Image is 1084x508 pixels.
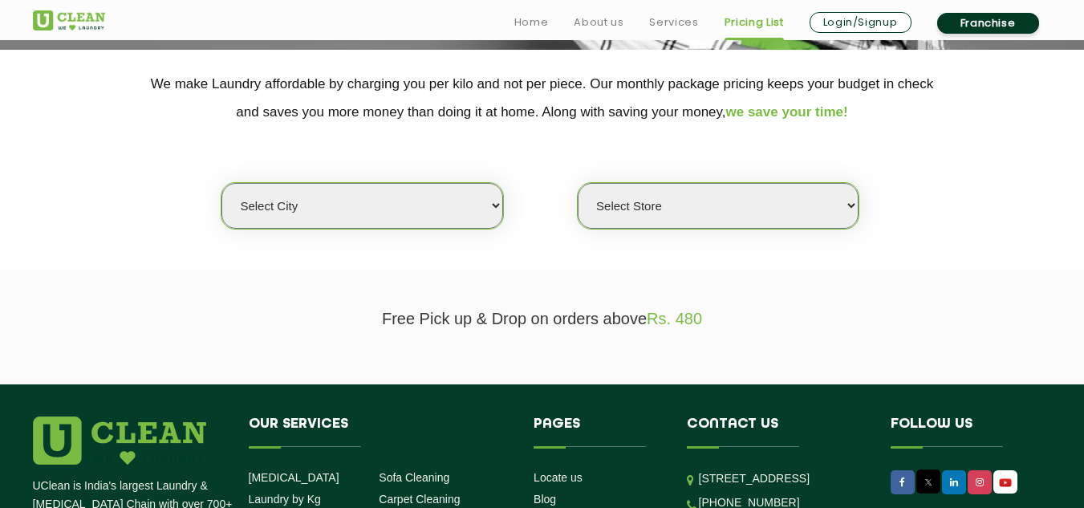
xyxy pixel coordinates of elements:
[379,493,460,506] a: Carpet Cleaning
[514,13,549,32] a: Home
[687,417,867,447] h4: Contact us
[33,310,1052,328] p: Free Pick up & Drop on orders above
[379,471,449,484] a: Sofa Cleaning
[937,13,1039,34] a: Franchise
[534,417,663,447] h4: Pages
[725,13,784,32] a: Pricing List
[249,471,339,484] a: [MEDICAL_DATA]
[891,417,1032,447] h4: Follow us
[810,12,911,33] a: Login/Signup
[33,417,206,465] img: logo.png
[33,70,1052,126] p: We make Laundry affordable by charging you per kilo and not per piece. Our monthly package pricin...
[574,13,623,32] a: About us
[995,474,1016,491] img: UClean Laundry and Dry Cleaning
[699,469,867,488] p: [STREET_ADDRESS]
[649,13,698,32] a: Services
[726,104,848,120] span: we save your time!
[647,310,702,327] span: Rs. 480
[249,493,321,506] a: Laundry by Kg
[249,417,510,447] h4: Our Services
[33,10,105,30] img: UClean Laundry and Dry Cleaning
[534,493,556,506] a: Blog
[534,471,583,484] a: Locate us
